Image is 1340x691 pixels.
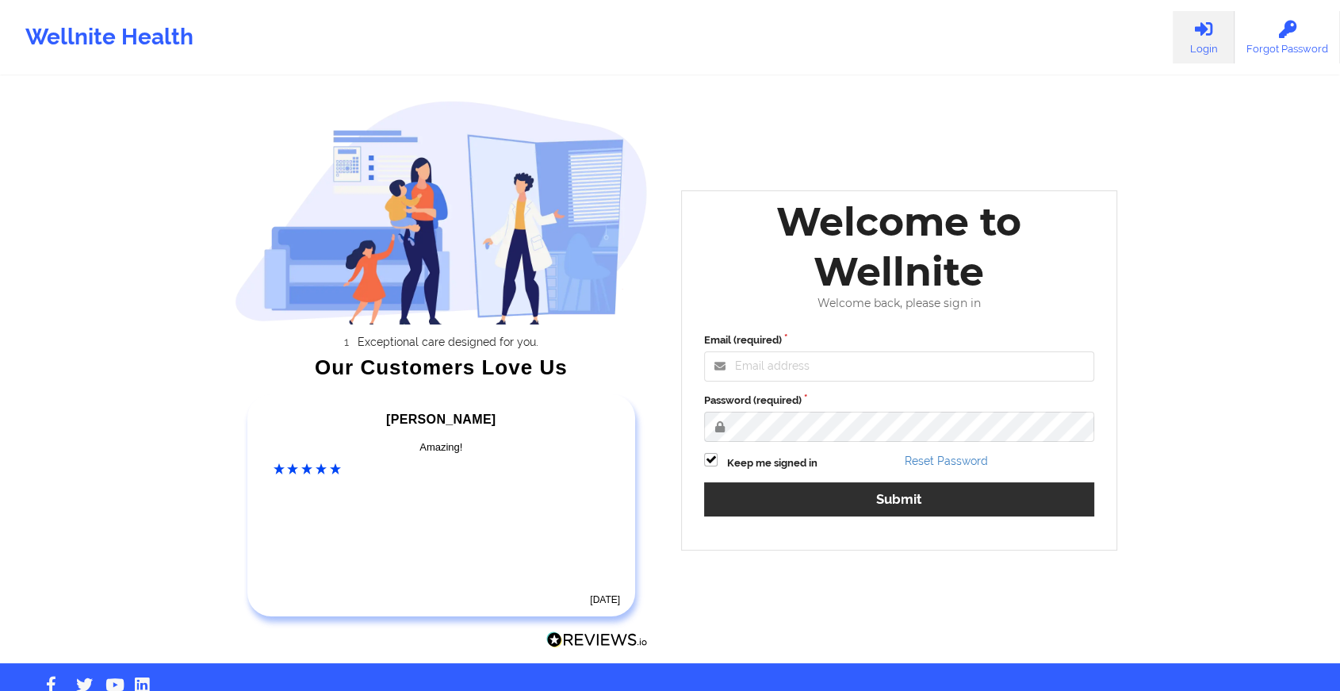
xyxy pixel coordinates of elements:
img: Reviews.io Logo [546,631,648,648]
div: Our Customers Love Us [235,359,649,375]
a: Forgot Password [1235,11,1340,63]
label: Keep me signed in [727,455,817,471]
img: wellnite-auth-hero_200.c722682e.png [235,100,649,324]
input: Email address [704,351,1094,382]
div: Welcome back, please sign in [693,297,1105,310]
label: Password (required) [704,393,1094,409]
li: Exceptional care designed for you. [248,336,648,348]
a: Reviews.io Logo [546,631,648,652]
time: [DATE] [590,594,620,605]
div: Amazing! [274,440,610,455]
a: Reset Password [905,455,988,467]
span: [PERSON_NAME] [386,413,496,426]
button: Submit [704,482,1094,516]
label: Email (required) [704,332,1094,348]
div: Welcome to Wellnite [693,197,1105,297]
a: Login [1173,11,1235,63]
